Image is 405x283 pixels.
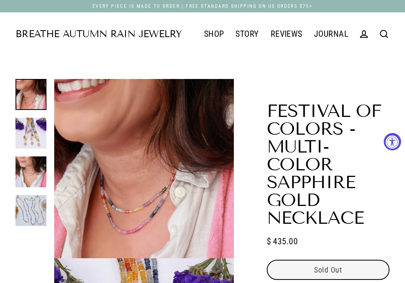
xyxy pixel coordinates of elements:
img: Festival of Colors - Multi-Color Sapphire Gold Necklace detail image | Breathe Autumn Rain Artisa... [15,118,46,149]
span: Sold Out [314,265,342,274]
a: REVIEWS [265,24,308,44]
button: Accessibility Widget, click to open [384,133,401,150]
div: Primary [182,24,354,44]
img: Festival of Colors - Multi-Color Sapphire Gold Necklace alt image | Breathe Autumn Rain Artisan J... [15,195,46,226]
button: Sold Out [267,260,390,280]
span: $ 435.00 [267,235,298,248]
a: JOURNAL [308,24,354,44]
a: STORY [230,24,264,44]
a: SHOP [198,24,230,44]
img: Festival of Colors - Multi-Color Sapphire Gold Necklace life style layering image | Breathe Autum... [15,156,46,187]
h1: Festival of Colors - Multi-Color Sapphire Gold Necklace [267,102,390,227]
a: Breathe Autumn Rain Jewelry [15,29,182,39]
